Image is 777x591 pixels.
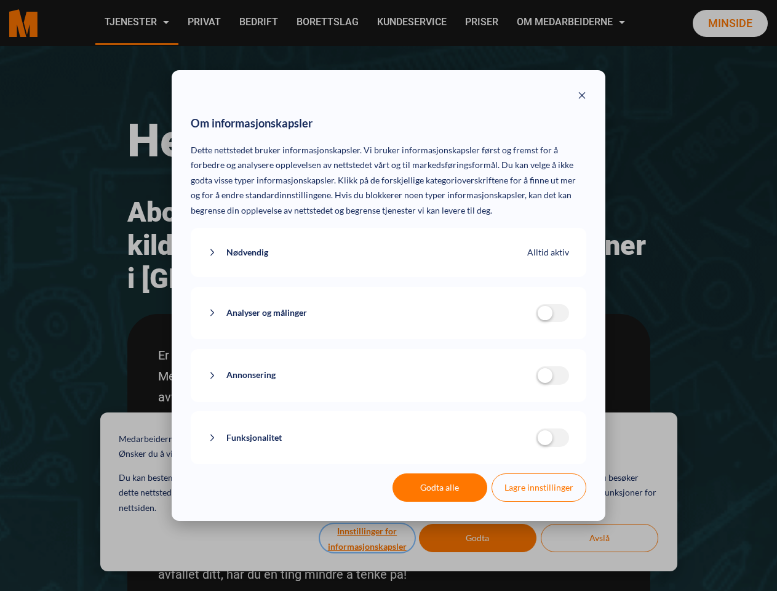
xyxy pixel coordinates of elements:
[578,89,586,105] button: Close modal
[226,305,307,321] span: Analyser og målinger
[191,114,313,134] span: Om informasjonskapsler
[3,438,11,446] input: Jeg ønsker kommunikasjon fra Medarbeiderne AS.
[226,430,282,446] span: Funksjonalitet
[208,305,536,321] button: Analyser og målinger
[300,458,410,468] a: Retningslinjer for personvern
[492,473,586,502] button: Lagre innstillinger
[226,368,276,383] span: Annonsering
[392,473,487,502] button: Godta alle
[191,143,586,219] p: Dette nettstedet bruker informasjonskapsler. Vi bruker informasjonskapsler først og fremst for å ...
[15,436,209,446] p: Jeg ønsker kommunikasjon fra Medarbeiderne AS.
[527,245,569,260] span: Alltid aktiv
[208,245,527,260] button: Nødvendig
[231,118,268,128] span: Etternavn
[208,430,536,446] button: Funksjonalitet
[226,245,268,260] span: Nødvendig
[231,169,290,179] span: Telefonnummer
[208,368,536,383] button: Annonsering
